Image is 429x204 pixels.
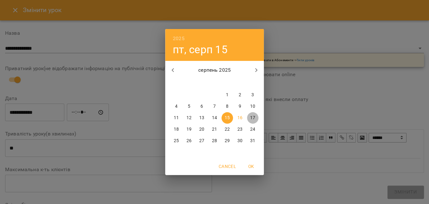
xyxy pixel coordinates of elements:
button: 29 [222,135,233,147]
button: 15 [222,112,233,124]
p: 21 [212,126,217,133]
button: 30 [234,135,246,147]
p: 31 [250,138,255,144]
p: 17 [250,115,255,121]
button: пт, серп 15 [173,43,228,56]
span: чт [209,80,220,86]
p: 18 [174,126,179,133]
button: 13 [196,112,207,124]
button: OK [241,161,261,172]
button: 4 [171,101,182,112]
button: 1 [222,89,233,101]
p: 6 [200,103,203,110]
button: 20 [196,124,207,135]
button: 3 [247,89,258,101]
button: 24 [247,124,258,135]
button: 25 [171,135,182,147]
button: 7 [209,101,220,112]
span: вт [183,80,195,86]
button: 5 [183,101,195,112]
button: 27 [196,135,207,147]
span: пт [222,80,233,86]
p: 25 [174,138,179,144]
p: 26 [186,138,192,144]
p: 30 [237,138,243,144]
p: 15 [225,115,230,121]
button: 28 [209,135,220,147]
button: 8 [222,101,233,112]
button: 21 [209,124,220,135]
p: 14 [212,115,217,121]
button: 26 [183,135,195,147]
span: OK [243,163,259,170]
button: 11 [171,112,182,124]
button: 17 [247,112,258,124]
button: 9 [234,101,246,112]
button: 31 [247,135,258,147]
span: нд [247,80,258,86]
span: ср [196,80,207,86]
button: 10 [247,101,258,112]
p: 11 [174,115,179,121]
p: 19 [186,126,192,133]
p: 12 [186,115,192,121]
button: Cancel [216,161,238,172]
span: Cancel [219,163,236,170]
p: 28 [212,138,217,144]
button: 2025 [173,34,185,43]
p: 13 [199,115,204,121]
span: сб [234,80,246,86]
p: 9 [239,103,241,110]
p: 7 [213,103,216,110]
button: 12 [183,112,195,124]
p: 5 [188,103,190,110]
p: 8 [226,103,229,110]
p: 20 [199,126,204,133]
button: 14 [209,112,220,124]
p: 10 [250,103,255,110]
button: 16 [234,112,246,124]
p: 27 [199,138,204,144]
p: 3 [251,92,254,98]
button: 19 [183,124,195,135]
p: серпень 2025 [180,66,249,74]
p: 22 [225,126,230,133]
p: 4 [175,103,178,110]
button: 22 [222,124,233,135]
p: 16 [237,115,243,121]
p: 29 [225,138,230,144]
button: 18 [171,124,182,135]
span: пн [171,80,182,86]
button: 2 [234,89,246,101]
p: 24 [250,126,255,133]
p: 2 [239,92,241,98]
p: 23 [237,126,243,133]
p: 1 [226,92,229,98]
button: 23 [234,124,246,135]
button: 6 [196,101,207,112]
